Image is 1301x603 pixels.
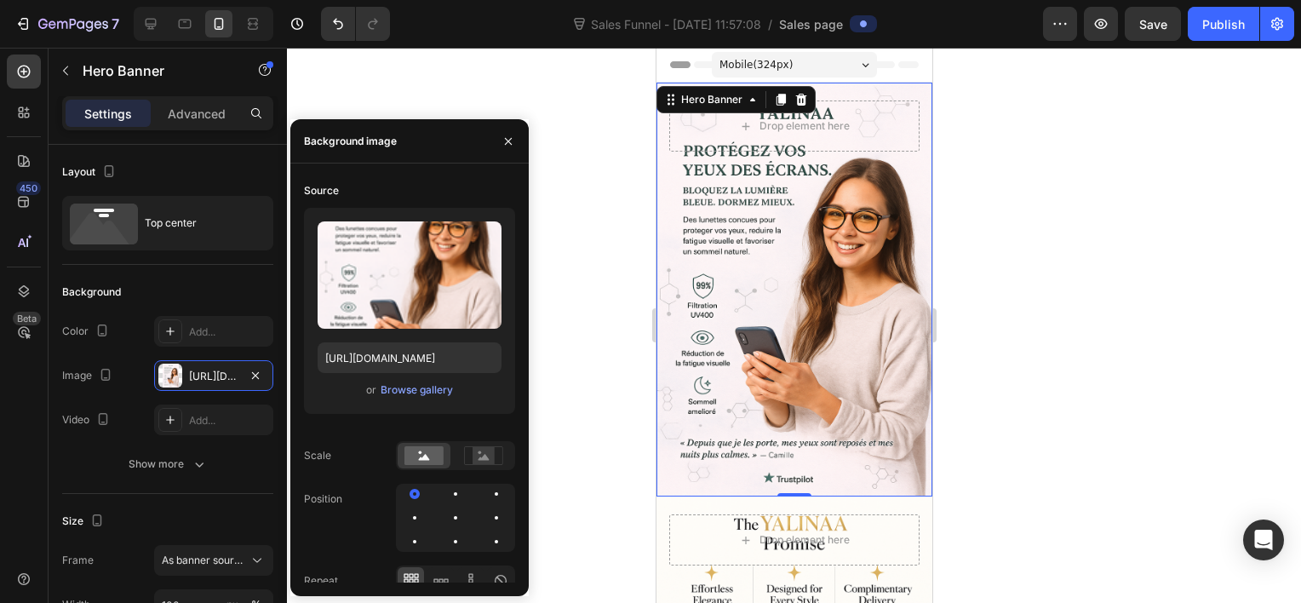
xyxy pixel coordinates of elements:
span: Save [1139,17,1167,32]
div: Add... [189,413,269,428]
p: Settings [84,105,132,123]
div: Image [62,365,116,388]
button: Browse gallery [380,382,454,399]
div: Position [304,491,342,507]
p: Advanced [168,105,226,123]
label: Frame [62,553,94,568]
span: / [768,15,772,33]
div: Publish [1202,15,1245,33]
button: Save [1125,7,1181,41]
span: Sales page [779,15,843,33]
span: or [366,380,376,400]
button: 7 [7,7,127,41]
div: Undo/Redo [321,7,390,41]
button: Publish [1188,7,1259,41]
span: Sales Funnel - [DATE] 11:57:08 [587,15,765,33]
div: Layout [62,161,119,184]
div: Size [62,510,107,533]
div: Top center [145,204,249,243]
button: Show more [62,449,273,480]
div: Show more [129,456,208,473]
div: 450 [16,181,41,195]
div: [URL][DOMAIN_NAME] [189,369,238,384]
div: Background image [304,134,397,149]
button: As banner source [154,545,273,576]
input: https://example.com/image.jpg [318,342,501,373]
p: Hero Banner [83,60,227,81]
div: Video [62,409,113,432]
div: Browse gallery [381,382,453,398]
div: Add... [189,324,269,340]
div: Beta [13,312,41,325]
div: Open Intercom Messenger [1243,520,1284,560]
div: Repeat [304,573,338,589]
div: Background [62,284,121,300]
iframe: Design area [656,48,932,603]
div: Scale [304,448,331,463]
div: Color [62,320,112,343]
span: As banner source [162,553,245,568]
div: Source [304,183,339,198]
p: 7 [112,14,119,34]
img: preview-image [318,221,501,329]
